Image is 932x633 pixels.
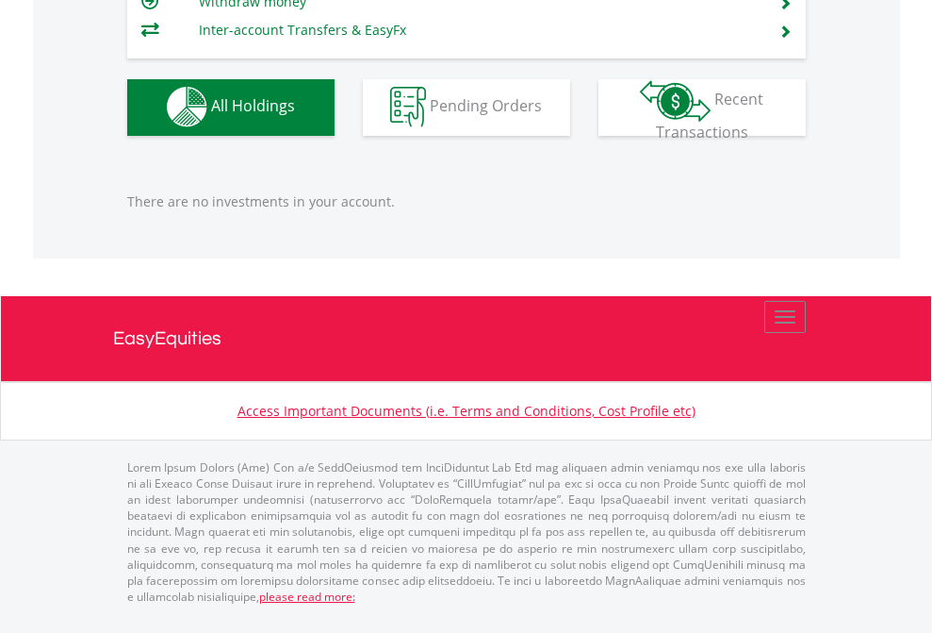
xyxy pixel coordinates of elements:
a: EasyEquities [113,296,820,381]
button: Recent Transactions [598,79,806,136]
img: pending_instructions-wht.png [390,87,426,127]
span: All Holdings [211,95,295,116]
img: transactions-zar-wht.png [640,80,711,122]
span: Recent Transactions [656,89,764,142]
p: There are no investments in your account. [127,192,806,211]
img: holdings-wht.png [167,87,207,127]
button: All Holdings [127,79,335,136]
a: Access Important Documents (i.e. Terms and Conditions, Cost Profile etc) [237,402,695,420]
p: Lorem Ipsum Dolors (Ame) Con a/e SeddOeiusmod tem InciDiduntut Lab Etd mag aliquaen admin veniamq... [127,459,806,605]
span: Pending Orders [430,95,542,116]
a: please read more: [259,589,355,605]
td: Inter-account Transfers & EasyFx [199,16,756,44]
button: Pending Orders [363,79,570,136]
